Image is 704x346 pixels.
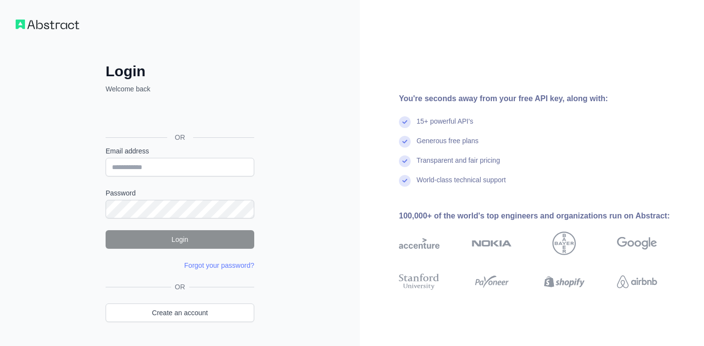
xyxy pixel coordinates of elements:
img: stanford university [399,272,440,292]
iframe: Sign in with Google Button [101,105,257,126]
h2: Login [106,63,254,80]
div: You're seconds away from your free API key, along with: [399,93,688,105]
div: 15+ powerful API's [417,116,473,136]
img: nokia [472,232,512,255]
span: OR [167,132,193,142]
img: check mark [399,175,411,187]
img: shopify [544,272,585,292]
div: 100,000+ of the world's top engineers and organizations run on Abstract: [399,210,688,222]
a: Forgot your password? [184,261,254,269]
span: OR [171,282,189,292]
img: check mark [399,155,411,167]
img: check mark [399,136,411,148]
p: Welcome back [106,84,254,94]
a: Create an account [106,303,254,322]
img: bayer [552,232,576,255]
img: check mark [399,116,411,128]
img: google [617,232,658,255]
label: Email address [106,146,254,156]
label: Password [106,188,254,198]
img: accenture [399,232,440,255]
button: Login [106,230,254,249]
div: Transparent and fair pricing [417,155,500,175]
img: payoneer [472,272,512,292]
img: airbnb [617,272,658,292]
img: Workflow [16,20,79,29]
div: World-class technical support [417,175,506,195]
div: Generous free plans [417,136,479,155]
